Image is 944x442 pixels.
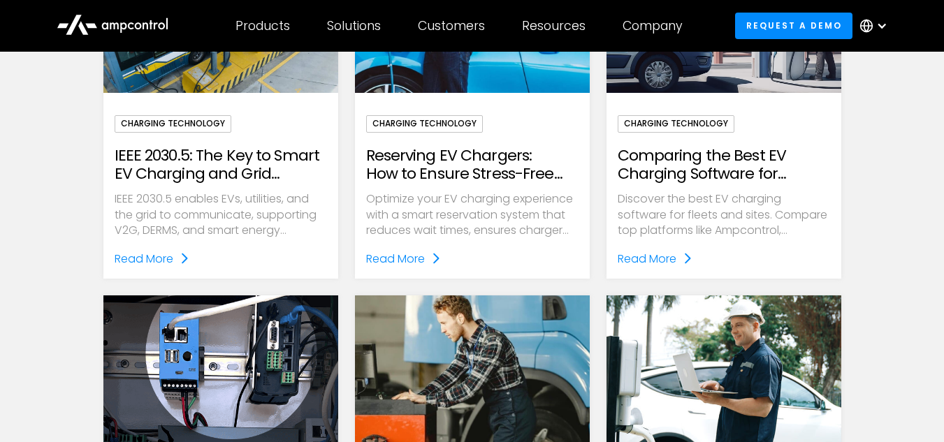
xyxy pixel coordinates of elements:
p: Discover the best EV charging software for fleets and sites. Compare top platforms like Ampcontro... [618,191,830,238]
div: Charging Technology [366,115,483,132]
h2: IEEE 2030.5: The Key to Smart EV Charging and Grid Integration [115,147,327,184]
h2: Comparing the Best EV Charging Software for Managing Charging Sites [618,147,830,184]
a: Read More [366,250,442,268]
div: Company [623,18,683,34]
div: Products [235,18,290,34]
p: IEEE 2030.5 enables EVs, utilities, and the grid to communicate, supporting V2G, DERMS, and smart... [115,191,327,238]
div: Resources [522,18,586,34]
div: Charging Technology [618,115,734,132]
div: Customers [418,18,485,34]
div: Read More [618,250,676,268]
h2: Reserving EV Chargers: How to Ensure Stress-Free Charging [366,147,579,184]
a: Request a demo [735,13,852,38]
a: Read More [115,250,190,268]
div: Read More [366,250,425,268]
div: Charging Technology [115,115,231,132]
div: Solutions [327,18,381,34]
a: Read More [618,250,693,268]
div: Read More [115,250,173,268]
p: Optimize your EV charging experience with a smart reservation system that reduces wait times, ens... [366,191,579,238]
